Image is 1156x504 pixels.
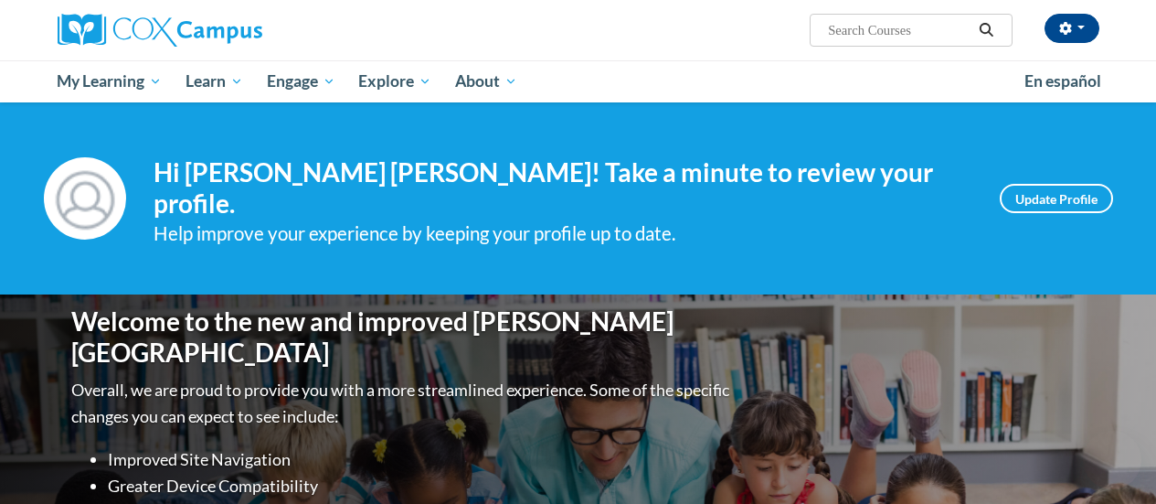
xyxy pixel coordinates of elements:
[455,70,517,92] span: About
[443,60,529,102] a: About
[255,60,347,102] a: Engage
[71,306,734,368] h1: Welcome to the new and improved [PERSON_NAME][GEOGRAPHIC_DATA]
[1083,431,1141,489] iframe: Button to launch messaging window
[267,70,335,92] span: Engage
[108,446,734,473] li: Improved Site Navigation
[174,60,255,102] a: Learn
[57,70,162,92] span: My Learning
[1000,184,1113,213] a: Update Profile
[44,60,1113,102] div: Main menu
[154,219,972,249] div: Help improve your experience by keeping your profile up to date.
[46,60,175,102] a: My Learning
[826,19,972,41] input: Search Courses
[1013,62,1113,101] a: En español
[58,14,262,47] img: Cox Campus
[972,19,1000,41] button: Search
[1024,71,1101,91] span: En español
[108,473,734,499] li: Greater Device Compatibility
[71,377,734,430] p: Overall, we are proud to provide you with a more streamlined experience. Some of the specific cha...
[44,157,126,240] img: Profile Image
[154,157,972,219] h4: Hi [PERSON_NAME] [PERSON_NAME]! Take a minute to review your profile.
[186,70,243,92] span: Learn
[346,60,443,102] a: Explore
[58,14,387,47] a: Cox Campus
[358,70,431,92] span: Explore
[1045,14,1099,43] button: Account Settings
